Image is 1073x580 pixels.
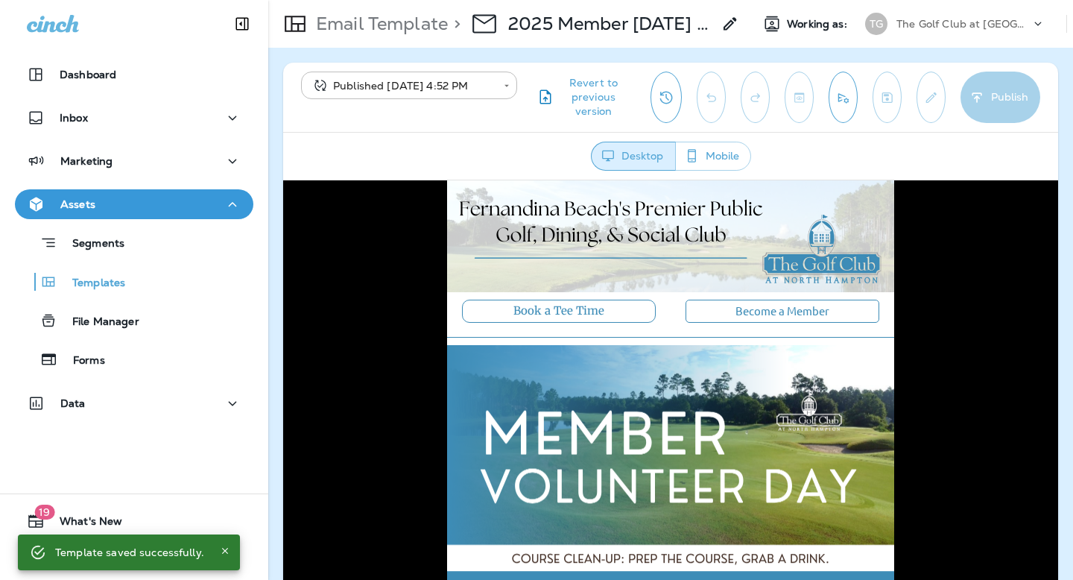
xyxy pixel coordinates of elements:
div: Published [DATE] 4:52 PM [311,78,493,93]
p: Segments [57,237,124,252]
span: Working as: [787,18,850,31]
button: Dashboard [15,60,253,89]
button: Forms [15,344,253,375]
button: Revert to previous version [529,72,639,123]
a: Book a Tee Time [180,120,372,142]
p: Forms [58,354,105,368]
p: Inbox [60,112,88,124]
p: Email Template [310,13,448,35]
button: View Changelog [651,72,682,123]
button: Close [216,542,234,560]
p: > [448,13,460,35]
button: 19What's New [15,506,253,536]
button: Data [15,388,253,418]
span: Dear Golf Club at [GEOGRAPHIC_DATA] Members, [175,427,449,443]
p: File Manager [57,315,139,330]
span: Revert to previous version [554,76,633,119]
button: File Manager [15,305,253,336]
button: Support [15,542,253,572]
button: Templates [15,266,253,297]
div: Template saved successfully. [55,539,204,566]
span: 19 [34,505,54,520]
img: Member Volunteer Day [164,165,611,417]
p: Assets [60,198,95,210]
p: The Golf Club at [GEOGRAPHIC_DATA] [896,18,1031,30]
span: What's New [45,515,122,533]
p: Templates [57,277,125,291]
div: TG [865,13,887,35]
p: Marketing [60,155,113,167]
button: Collapse Sidebar [221,9,263,39]
button: Assets [15,189,253,219]
button: Desktop [591,142,676,171]
p: Dashboard [60,69,116,81]
button: Segments [15,227,253,259]
button: Inbox [15,103,253,133]
p: 2025 Member [DATE] - 10/20 [508,13,712,35]
button: Marketing [15,146,253,176]
button: Send test email [829,72,858,123]
div: 2025 Member Volunteer Day - 10/20 [508,13,712,35]
button: Mobile [675,142,751,171]
p: Data [60,397,86,409]
a: Become a Member [403,120,595,142]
